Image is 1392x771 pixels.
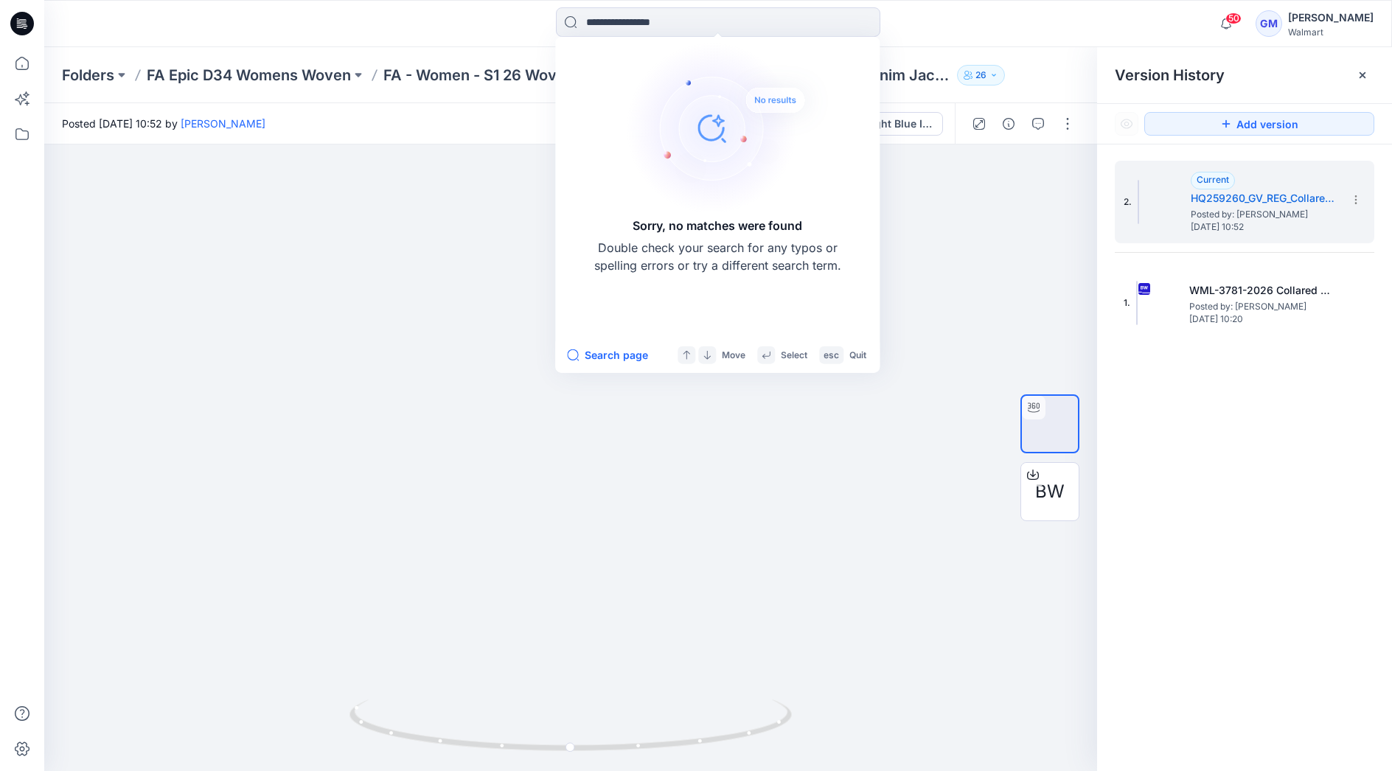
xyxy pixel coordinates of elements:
[1256,10,1282,37] div: GM
[1288,27,1374,38] div: Walmart
[1124,195,1132,209] span: 2.
[840,112,943,136] button: Light Blue Indigo Stripe
[975,67,986,83] p: 26
[1115,112,1138,136] button: Show Hidden Versions
[147,65,351,86] a: FA Epic D34 Womens Woven
[592,239,843,274] p: Double check your search for any typos or spelling errors or try a different search term.
[824,347,839,363] p: esc
[1115,66,1225,84] span: Version History
[1124,296,1130,310] span: 1.
[1357,69,1368,81] button: Close
[957,65,1005,86] button: 26
[1189,314,1337,324] span: [DATE] 10:20
[1138,180,1139,224] img: HQ259260_GV_REG_Collared Denim Jacket
[1144,112,1374,136] button: Add version
[62,65,114,86] a: Folders
[1225,13,1242,24] span: 50
[181,117,265,130] a: [PERSON_NAME]
[1288,9,1374,27] div: [PERSON_NAME]
[633,217,802,234] h5: Sorry, no matches were found
[1035,478,1065,505] span: BW
[722,347,745,363] p: Move
[997,112,1020,136] button: Details
[567,346,648,364] button: Search page
[1191,222,1338,232] span: [DATE] 10:52
[1136,281,1138,325] img: WML-3781-2026 Collared Denim Jacket
[1197,174,1229,185] span: Current
[62,116,265,131] span: Posted [DATE] 10:52 by
[1189,299,1337,314] span: Posted by: Gayan Mahawithanalage
[1191,207,1338,222] span: Posted by: Gayan Mahawithanalage
[866,116,933,132] div: Light Blue Indigo Stripe
[626,40,832,217] img: Sorry, no matches were found
[1189,282,1337,299] h5: WML-3781-2026 Collared Denim Jacket
[781,347,807,363] p: Select
[383,65,619,86] a: FA - Women - S1 26 Woven Board
[849,347,866,363] p: Quit
[1191,189,1338,207] h5: HQ259260_GV_REG_Collared Denim Jacket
